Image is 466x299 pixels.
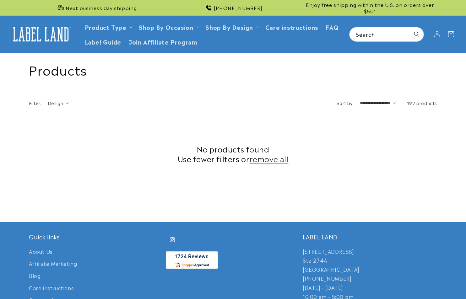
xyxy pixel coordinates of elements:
img: Label Land [9,24,72,44]
a: Product Type [85,23,127,31]
h2: Filter: [29,100,41,106]
a: Care instructions [262,19,322,34]
h1: Products [29,61,437,77]
a: Shop By Design [205,23,253,31]
a: Label Guide [81,34,125,49]
span: Join Affiliate Program [129,38,197,45]
a: Care instructions [29,282,74,294]
span: Care instructions [265,23,318,30]
span: 192 products [407,100,437,106]
span: Enjoy free shipping within the U.S. on orders over $50* [303,2,437,14]
a: remove all [250,154,289,163]
span: [PHONE_NUMBER] [214,5,263,11]
h2: Quick links [29,233,163,240]
span: Next business day shipping [66,5,137,11]
span: FAQ [326,23,339,30]
img: Customer Reviews [166,251,218,269]
summary: Shop By Design [202,19,261,34]
summary: Design (0 selected) [48,100,69,106]
a: FAQ [322,19,343,34]
iframe: Gorgias Floating Chat [334,270,460,293]
label: Sort by: [337,100,354,106]
summary: Shop By Occasion [135,19,202,34]
a: Blog [29,270,41,282]
summary: Product Type [81,19,135,34]
a: About Us [29,247,53,258]
a: Affiliate Marketing [29,257,77,270]
h2: No products found Use fewer filters or [29,144,437,163]
h2: LABEL LAND [303,233,437,240]
span: Shop By Occasion [139,23,193,30]
button: Search [410,27,424,41]
span: Design [48,100,63,106]
span: Label Guide [85,38,122,45]
a: Label Land [7,22,75,46]
a: Join Affiliate Program [125,34,201,49]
